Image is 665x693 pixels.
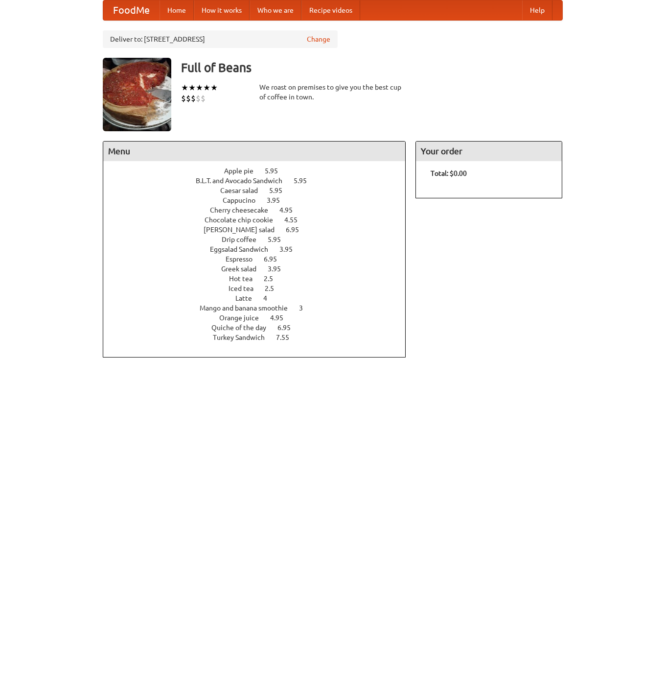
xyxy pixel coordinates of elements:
span: [PERSON_NAME] salad [204,226,284,234]
li: $ [196,93,201,104]
li: ★ [188,82,196,93]
a: Cappucino 3.95 [223,196,298,204]
a: Drip coffee 5.95 [222,236,299,243]
span: Turkey Sandwich [213,334,275,341]
span: Quiche of the day [211,324,276,332]
a: Recipe videos [301,0,360,20]
li: $ [201,93,206,104]
span: 2.5 [265,285,284,292]
span: Cappucino [223,196,265,204]
a: Who we are [250,0,301,20]
img: angular.jpg [103,58,171,131]
a: Hot tea 2.5 [229,275,291,283]
a: Chocolate chip cookie 4.55 [205,216,316,224]
a: Turkey Sandwich 7.55 [213,334,307,341]
a: Cherry cheesecake 4.95 [210,206,311,214]
span: 3.95 [279,245,302,253]
b: Total: $0.00 [431,169,467,177]
a: B.L.T. and Avocado Sandwich 5.95 [196,177,325,185]
span: 4.95 [270,314,293,322]
a: Greek salad 3.95 [221,265,299,273]
span: 5.95 [294,177,317,185]
a: Espresso 6.95 [226,255,295,263]
span: Mango and banana smoothie [200,304,298,312]
li: $ [186,93,191,104]
h4: Menu [103,142,406,161]
span: 5.95 [265,167,288,175]
a: Latte 4 [235,294,285,302]
span: Chocolate chip cookie [205,216,283,224]
a: Iced tea 2.5 [229,285,292,292]
a: Help [522,0,552,20]
a: Apple pie 5.95 [224,167,296,175]
span: Orange juice [219,314,269,322]
span: 4 [263,294,277,302]
span: 6.95 [286,226,309,234]
span: B.L.T. and Avocado Sandwich [196,177,292,185]
a: Eggsalad Sandwich 3.95 [210,245,311,253]
li: $ [191,93,196,104]
h4: Your order [416,142,562,161]
li: ★ [196,82,203,93]
a: How it works [194,0,250,20]
span: 4.55 [284,216,307,224]
h3: Full of Beans [181,58,563,77]
span: Drip coffee [222,236,266,243]
a: Caesar salad 5.95 [220,187,300,194]
li: $ [181,93,186,104]
span: Eggsalad Sandwich [210,245,278,253]
span: 3.95 [267,196,290,204]
span: 3.95 [268,265,291,273]
span: Hot tea [229,275,262,283]
span: 2.5 [264,275,283,283]
div: Deliver to: [STREET_ADDRESS] [103,30,338,48]
span: Greek salad [221,265,266,273]
span: 5.95 [268,236,291,243]
span: Apple pie [224,167,263,175]
a: FoodMe [103,0,160,20]
a: Mango and banana smoothie 3 [200,304,321,312]
span: Caesar salad [220,187,268,194]
li: ★ [203,82,210,93]
li: ★ [210,82,218,93]
a: Quiche of the day 6.95 [211,324,309,332]
span: 6.95 [264,255,287,263]
span: Iced tea [229,285,263,292]
span: 5.95 [269,187,292,194]
a: Change [307,34,330,44]
a: Home [160,0,194,20]
span: 6.95 [277,324,300,332]
span: 7.55 [276,334,299,341]
span: 4.95 [279,206,302,214]
span: Latte [235,294,262,302]
div: We roast on premises to give you the best cup of coffee in town. [259,82,406,102]
span: 3 [299,304,313,312]
li: ★ [181,82,188,93]
span: Espresso [226,255,262,263]
a: Orange juice 4.95 [219,314,301,322]
a: [PERSON_NAME] salad 6.95 [204,226,317,234]
span: Cherry cheesecake [210,206,278,214]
